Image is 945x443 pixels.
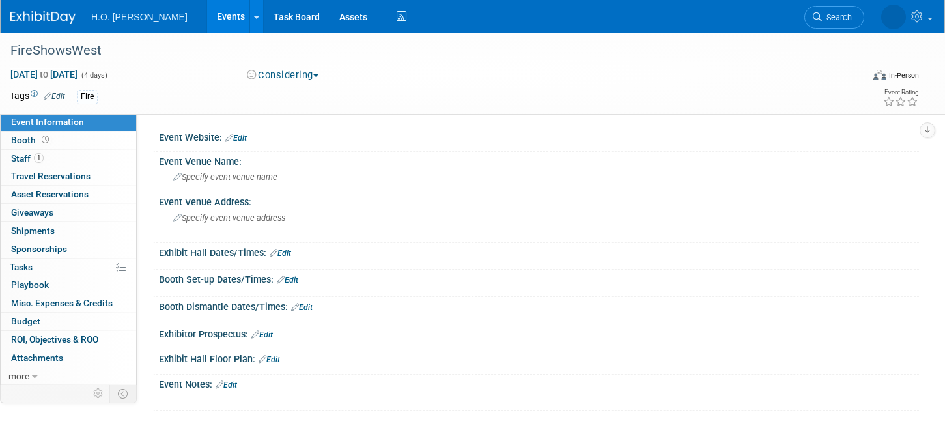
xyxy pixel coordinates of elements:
[1,167,136,185] a: Travel Reservations
[1,331,136,349] a: ROI, Objectives & ROO
[159,243,919,260] div: Exhibit Hall Dates/Times:
[291,303,313,312] a: Edit
[6,39,841,63] div: FireShowsWest
[87,385,110,402] td: Personalize Event Tab Strip
[159,152,919,168] div: Event Venue Name:
[159,324,919,341] div: Exhibitor Prospectus:
[11,298,113,308] span: Misc. Expenses & Credits
[10,89,65,104] td: Tags
[159,375,919,392] div: Event Notes:
[10,68,78,80] span: [DATE] [DATE]
[77,90,98,104] div: Fire
[159,349,919,366] div: Exhibit Hall Floor Plan:
[225,134,247,143] a: Edit
[216,380,237,390] a: Edit
[1,186,136,203] a: Asset Reservations
[783,68,919,87] div: Event Format
[1,222,136,240] a: Shipments
[91,12,188,22] span: H.O. [PERSON_NAME]
[10,262,33,272] span: Tasks
[11,117,84,127] span: Event Information
[881,5,906,29] img: Ryan Rollins
[888,70,919,80] div: In-Person
[11,135,51,145] span: Booth
[270,249,291,258] a: Edit
[11,207,53,218] span: Giveaways
[1,204,136,221] a: Giveaways
[11,153,44,164] span: Staff
[173,172,277,182] span: Specify event venue name
[1,276,136,294] a: Playbook
[159,192,919,208] div: Event Venue Address:
[80,71,107,79] span: (4 days)
[1,349,136,367] a: Attachments
[11,316,40,326] span: Budget
[1,294,136,312] a: Misc. Expenses & Credits
[11,279,49,290] span: Playbook
[1,313,136,330] a: Budget
[11,244,67,254] span: Sponsorships
[8,371,29,381] span: more
[1,132,136,149] a: Booth
[11,171,91,181] span: Travel Reservations
[1,259,136,276] a: Tasks
[1,150,136,167] a: Staff1
[173,213,285,223] span: Specify event venue address
[39,135,51,145] span: Booth not reserved yet
[242,68,324,82] button: Considering
[822,12,852,22] span: Search
[10,11,76,24] img: ExhibitDay
[159,128,919,145] div: Event Website:
[873,70,886,80] img: Format-Inperson.png
[34,153,44,163] span: 1
[251,330,273,339] a: Edit
[1,113,136,131] a: Event Information
[11,334,98,345] span: ROI, Objectives & ROO
[11,189,89,199] span: Asset Reservations
[11,225,55,236] span: Shipments
[883,89,918,96] div: Event Rating
[110,385,137,402] td: Toggle Event Tabs
[11,352,63,363] span: Attachments
[44,92,65,101] a: Edit
[1,240,136,258] a: Sponsorships
[159,270,919,287] div: Booth Set-up Dates/Times:
[804,6,864,29] a: Search
[1,367,136,385] a: more
[259,355,280,364] a: Edit
[159,297,919,314] div: Booth Dismantle Dates/Times:
[277,276,298,285] a: Edit
[38,69,50,79] span: to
